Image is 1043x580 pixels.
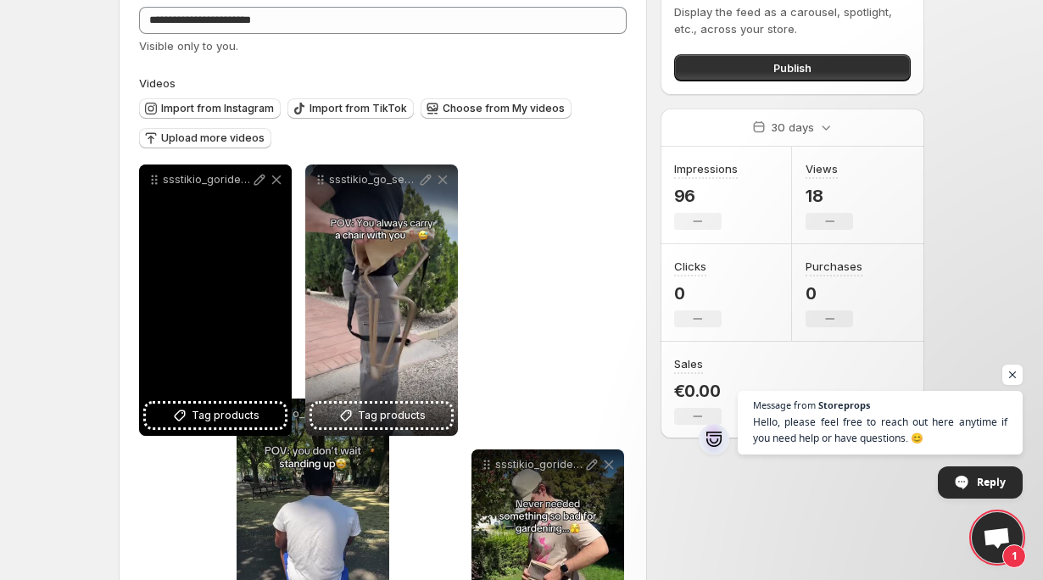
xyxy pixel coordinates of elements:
[495,458,583,471] p: ssstikio_goridecam_1757105372832
[806,258,862,275] h3: Purchases
[806,283,862,304] p: 0
[163,173,251,187] p: ssstikio_goridecam_1757105434745
[674,258,706,275] h3: Clicks
[1002,544,1026,568] span: 1
[806,160,838,177] h3: Views
[161,102,274,115] span: Import from Instagram
[753,414,1007,446] span: Hello, please feel free to reach out here anytime if you need help or have questions. 😊
[139,76,176,90] span: Videos
[305,165,458,436] div: ssstikio_go_seat_1757104528566Tag products
[972,512,1023,563] a: Open chat
[674,160,738,177] h3: Impressions
[139,39,238,53] span: Visible only to you.
[674,54,911,81] button: Publish
[260,407,349,421] p: ssstikio_pocketchair_1757104799280
[421,98,572,119] button: Choose from My videos
[753,400,816,410] span: Message from
[287,98,414,119] button: Import from TikTok
[310,102,407,115] span: Import from TikTok
[773,59,812,76] span: Publish
[192,407,259,424] span: Tag products
[977,467,1006,497] span: Reply
[146,404,285,427] button: Tag products
[139,98,281,119] button: Import from Instagram
[139,128,271,148] button: Upload more videos
[139,165,292,436] div: ssstikio_goridecam_1757105434745Tag products
[674,381,722,401] p: €0.00
[674,283,722,304] p: 0
[161,131,265,145] span: Upload more videos
[674,3,911,37] p: Display the feed as a carousel, spotlight, etc., across your store.
[312,404,451,427] button: Tag products
[329,173,417,187] p: ssstikio_go_seat_1757104528566
[674,355,703,372] h3: Sales
[443,102,565,115] span: Choose from My videos
[674,186,738,206] p: 96
[771,119,814,136] p: 30 days
[806,186,853,206] p: 18
[818,400,870,410] span: Storeprops
[358,407,426,424] span: Tag products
